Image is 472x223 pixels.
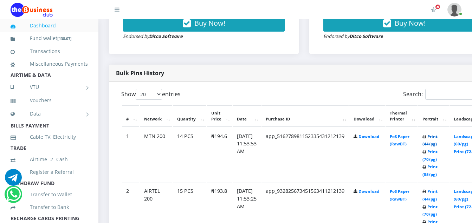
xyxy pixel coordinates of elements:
[349,105,385,127] th: Download: activate to sort column ascending
[116,69,164,77] strong: Bulk Pins History
[140,128,172,182] td: MTN 200
[173,128,206,182] td: 14 PCS
[57,36,72,41] small: [ ]
[194,18,225,28] span: Buy Now!
[11,78,88,96] a: VTU
[447,3,461,17] img: User
[261,128,349,182] td: app_516278981152335431212139
[140,105,172,127] th: Network: activate to sort column ascending
[422,164,438,177] a: Print (85/pg)
[323,33,383,39] small: Endorsed by
[207,105,232,127] th: Unit Price: activate to sort column ascending
[261,105,349,127] th: Purchase ID: activate to sort column ascending
[422,134,438,147] a: Print (44/pg)
[349,33,383,39] strong: Ditco Software
[11,92,88,109] a: Vouchers
[11,199,88,215] a: Transfer to Bank
[11,164,88,180] a: Register a Referral
[358,189,379,194] a: Download
[233,128,261,182] td: [DATE] 11:53:53 AM
[390,189,409,202] a: PoS Paper (RawBT)
[358,134,379,139] a: Download
[11,56,88,72] a: Miscellaneous Payments
[59,36,70,41] b: 138.07
[422,189,438,202] a: Print (44/pg)
[422,149,438,162] a: Print (70/pg)
[386,105,418,127] th: Thermal Printer: activate to sort column ascending
[122,105,139,127] th: #: activate to sort column descending
[122,128,139,182] td: 1
[11,151,88,168] a: Airtime -2- Cash
[435,4,440,9] span: Activate Your Membership
[11,186,88,203] a: Transfer to Wallet
[121,89,181,100] label: Show entries
[11,30,88,47] a: Fund wallet[138.07]
[11,105,88,123] a: Data
[207,128,232,182] td: ₦194.6
[418,105,449,127] th: Portrait: activate to sort column ascending
[6,191,21,203] a: Chat for support
[11,18,88,34] a: Dashboard
[123,15,285,32] button: Buy Now!
[395,18,426,28] span: Buy Now!
[11,129,88,145] a: Cable TV, Electricity
[233,105,261,127] th: Date: activate to sort column ascending
[11,43,88,59] a: Transactions
[149,33,183,39] strong: Ditco Software
[136,89,162,100] select: Showentries
[123,33,183,39] small: Endorsed by
[173,105,206,127] th: Quantity: activate to sort column ascending
[11,3,53,17] img: Logo
[390,134,409,147] a: PoS Paper (RawBT)
[5,174,22,186] a: Chat for support
[431,7,436,13] i: Activate Your Membership
[422,204,438,217] a: Print (70/pg)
